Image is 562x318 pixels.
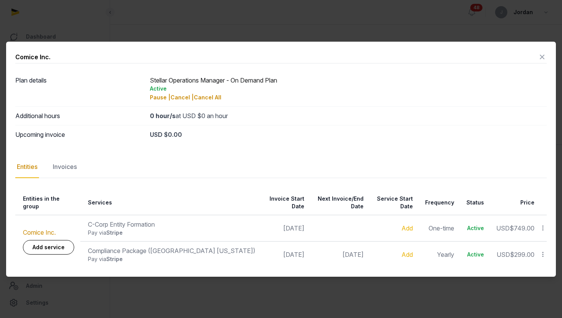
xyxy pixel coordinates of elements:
[80,190,260,215] th: Services
[489,190,539,215] th: Price
[171,94,194,101] span: Cancel |
[15,111,144,120] dt: Additional hours
[15,156,547,178] nav: Tabs
[15,130,144,139] dt: Upcoming invoice
[150,85,547,92] div: Active
[260,190,309,215] th: Invoice Start Date
[194,94,221,101] span: Cancel All
[88,229,255,237] div: Pay via
[368,190,417,215] th: Service Start Date
[417,215,459,241] td: One-time
[150,111,547,120] div: at USD $0 an hour
[459,190,489,215] th: Status
[15,76,144,102] dt: Plan details
[466,251,484,258] div: Active
[496,224,510,232] span: USD
[15,156,39,178] div: Entities
[510,251,534,258] span: $299.00
[88,255,255,263] div: Pay via
[417,241,459,268] td: Yearly
[150,112,175,120] strong: 0 hour/s
[23,240,74,255] a: Add service
[466,224,484,232] div: Active
[106,256,123,262] span: Stripe
[497,251,510,258] span: USD
[23,229,56,236] a: Comice Inc.
[106,229,123,236] span: Stripe
[343,251,364,258] span: [DATE]
[88,246,255,255] div: Compliance Package ([GEOGRAPHIC_DATA] [US_STATE])
[15,190,80,215] th: Entities in the group
[510,224,534,232] span: $749.00
[401,251,413,258] a: Add
[150,76,547,102] div: Stellar Operations Manager - On Demand Plan
[401,224,413,232] a: Add
[88,220,255,229] div: C-Corp Entity Formation
[15,52,50,62] div: Comice Inc.
[417,190,459,215] th: Frequency
[309,190,369,215] th: Next Invoice/End Date
[260,215,309,241] td: [DATE]
[51,156,78,178] div: Invoices
[150,130,547,139] div: USD $0.00
[260,241,309,268] td: [DATE]
[150,94,171,101] span: Pause |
